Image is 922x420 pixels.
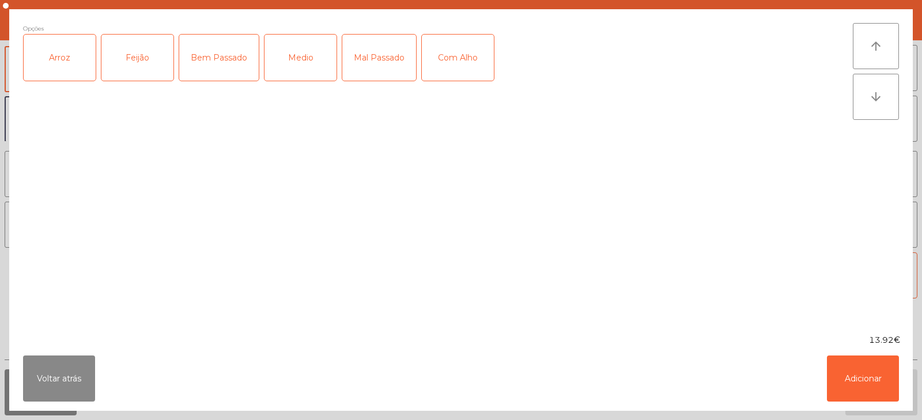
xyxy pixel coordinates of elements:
span: Opções [23,23,44,34]
div: Com Alho [422,35,494,81]
div: 13.92€ [9,334,913,346]
div: Bem Passado [179,35,259,81]
button: Adicionar [827,355,899,402]
div: Arroz [24,35,96,81]
button: arrow_downward [853,74,899,120]
button: arrow_upward [853,23,899,69]
i: arrow_downward [869,90,883,104]
i: arrow_upward [869,39,883,53]
div: Mal Passado [342,35,416,81]
div: Feijão [101,35,173,81]
button: Voltar atrás [23,355,95,402]
div: Medio [264,35,337,81]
